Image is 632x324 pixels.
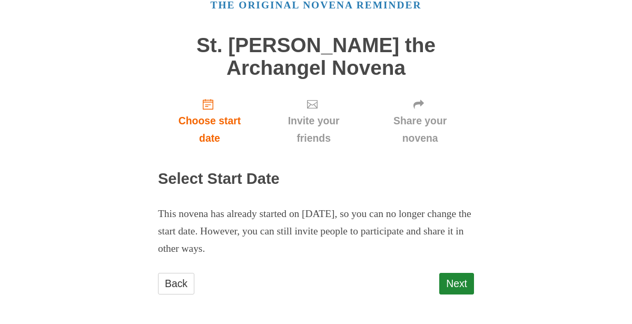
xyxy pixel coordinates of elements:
span: Invite your friends [272,112,355,147]
a: Choose start date [158,90,261,152]
p: This novena has already started on [DATE], so you can no longer change the start date. However, y... [158,205,474,258]
a: Back [158,273,194,294]
h2: Select Start Date [158,171,474,188]
span: Choose start date [169,112,251,147]
a: Invite your friends [261,90,366,152]
span: Share your novena [377,112,463,147]
h1: St. [PERSON_NAME] the Archangel Novena [158,34,474,79]
a: Share your novena [366,90,474,152]
a: Next [439,273,474,294]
